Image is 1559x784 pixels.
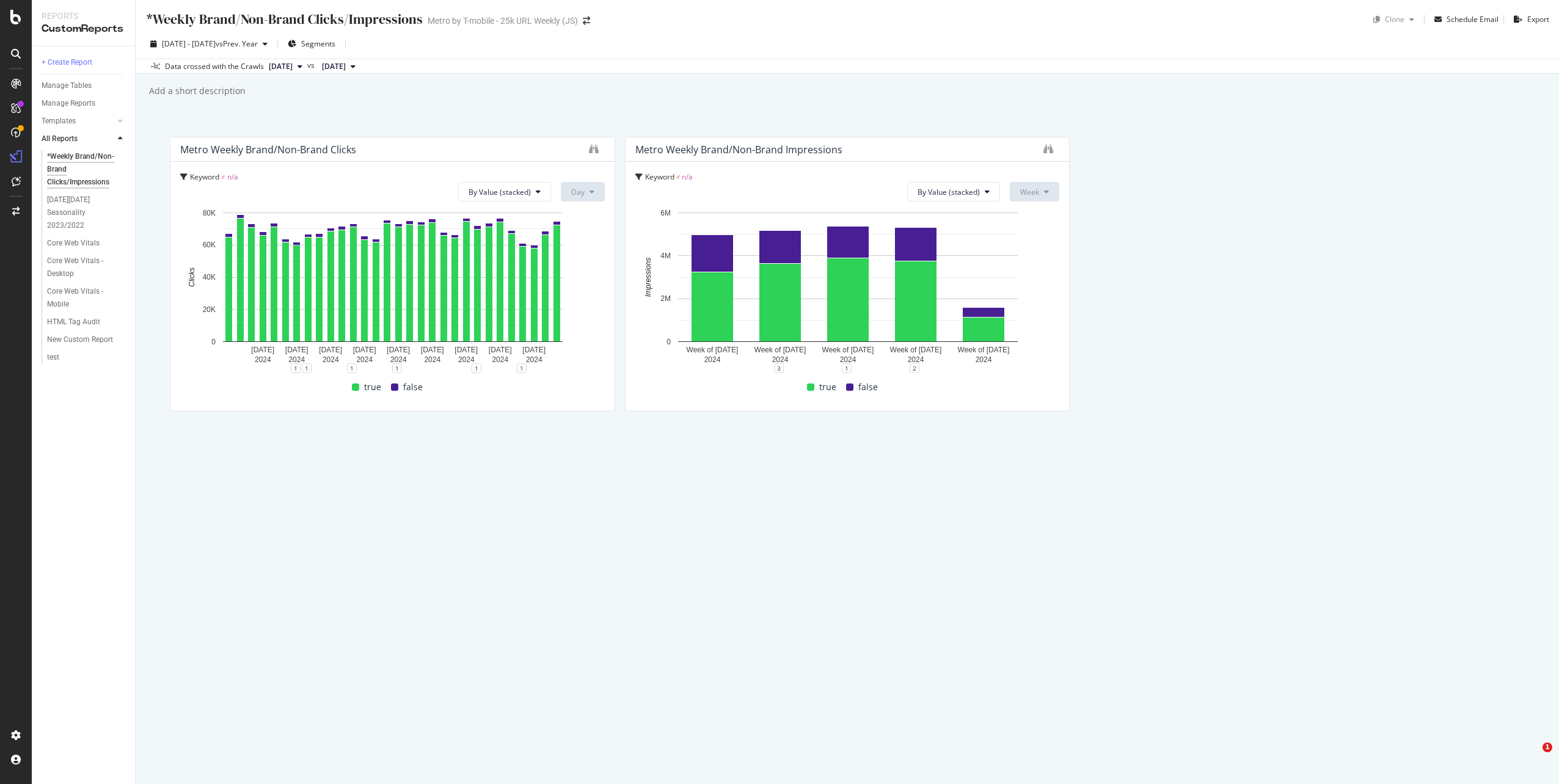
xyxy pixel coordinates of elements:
text: 20K [203,305,216,314]
div: HTML Tag Audit [47,316,100,328]
span: n/a [682,172,693,182]
span: By Value (stacked) [469,187,531,197]
text: [DATE] [455,346,478,354]
div: *Weekly Brand/Non-Brand Clicks/Impressions [145,10,423,29]
text: Impressions [643,258,652,297]
button: Schedule Email [1429,10,1499,29]
a: test [47,351,126,364]
div: 2 [910,363,919,373]
span: false [858,380,878,394]
span: vs Prev. Year [216,38,258,49]
button: By Value (stacked) [458,182,551,201]
span: 2024 Apr. 5th [269,61,293,72]
a: Manage Tables [42,79,126,92]
text: 2024 [458,355,475,364]
button: By Value (stacked) [907,182,1000,201]
text: 80K [203,209,216,217]
a: Core Web Vitals [47,237,126,250]
a: All Reports [42,132,114,145]
text: 2M [660,295,671,303]
span: By Value (stacked) [918,187,980,197]
div: 1 [347,363,357,373]
div: Manage Tables [42,79,92,92]
text: 6M [660,209,671,217]
a: Manage Reports [42,97,126,110]
div: Reports [42,10,125,22]
text: 40K [203,273,216,281]
text: 2024 [492,355,508,364]
text: 2024 [356,355,373,364]
div: Core Web Vitals - Mobile [47,285,116,311]
span: false [403,380,423,394]
a: Core Web Vitals - Desktop [47,255,126,280]
div: Metro Weekly Brand/Non-Brand ImpressionsKeyword ≠ n/aBy Value (stacked)WeekA chart.312truefalse [625,137,1070,412]
div: Metro Weekly Brand/Non-Brand ClicksKeyword ≠ n/aBy Value (stacked)DayA chart.111111truefalse [170,137,615,412]
span: 1 [1543,742,1552,752]
div: Add a short description [148,85,246,97]
text: [DATE] [285,346,309,354]
a: Templates [42,115,114,128]
div: CustomReports [42,22,125,36]
div: 1 [472,363,481,373]
div: A chart. [180,206,605,368]
text: 2024 [390,355,407,364]
a: HTML Tag Audit [47,316,126,328]
span: Keyword [645,172,674,182]
text: 0 [211,338,216,346]
text: Week of [DATE] [686,346,738,354]
text: Week of [DATE] [822,346,874,354]
button: [DATE] - [DATE]vsPrev. Year [145,34,272,54]
text: 4M [660,252,671,260]
div: *Weekly Brand/Non-Brand Clicks/Impressions [47,150,120,189]
div: 1 [291,363,301,373]
text: [DATE] [251,346,274,354]
text: 2024 [704,355,720,364]
text: Week of [DATE] [957,346,1009,354]
span: Keyword [190,172,219,182]
text: [DATE] [522,346,546,354]
span: vs [307,60,317,71]
div: Manage Reports [42,97,95,110]
text: [DATE] [319,346,342,354]
div: Core Web Vitals - Desktop [47,255,117,280]
span: ≠ [676,172,681,182]
span: [DATE] - [DATE] [162,38,216,49]
text: 2024 [424,355,440,364]
button: Segments [283,34,340,54]
div: 1 [392,363,402,373]
text: [DATE] [387,346,410,354]
button: [DATE] [264,59,307,74]
text: 60K [203,241,216,250]
text: Clicks [188,267,196,287]
span: ≠ [221,172,225,182]
span: true [364,380,381,394]
div: Metro Weekly Brand/Non-Brand Impressions [635,143,842,156]
text: [DATE] [489,346,512,354]
div: binoculars [1043,144,1053,154]
div: Black Friday Seasonality 2023/2022 [47,194,119,232]
div: New Custom Report [47,333,113,346]
button: Day [561,182,605,201]
a: Core Web Vitals - Mobile [47,285,126,311]
div: binoculars [589,144,599,154]
a: + Create Report [42,56,126,69]
text: [DATE] [353,346,376,354]
span: Day [571,187,585,197]
text: 2024 [323,355,339,364]
text: 2024 [839,355,856,364]
a: [DATE][DATE] Seasonality 2023/2022 [47,194,126,232]
text: 2024 [526,355,542,364]
text: 2024 [907,355,924,364]
svg: A chart. [635,206,1060,368]
span: n/a [227,172,238,182]
button: Clone [1368,10,1419,29]
span: 2023 Sep. 15th [322,61,346,72]
div: Metro Weekly Brand/Non-Brand Clicks [180,143,356,156]
div: 3 [774,363,784,373]
div: Schedule Email [1447,14,1499,24]
text: [DATE] [421,346,444,354]
text: 2024 [772,355,788,364]
div: + Create Report [42,56,92,69]
div: 1 [842,363,852,373]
